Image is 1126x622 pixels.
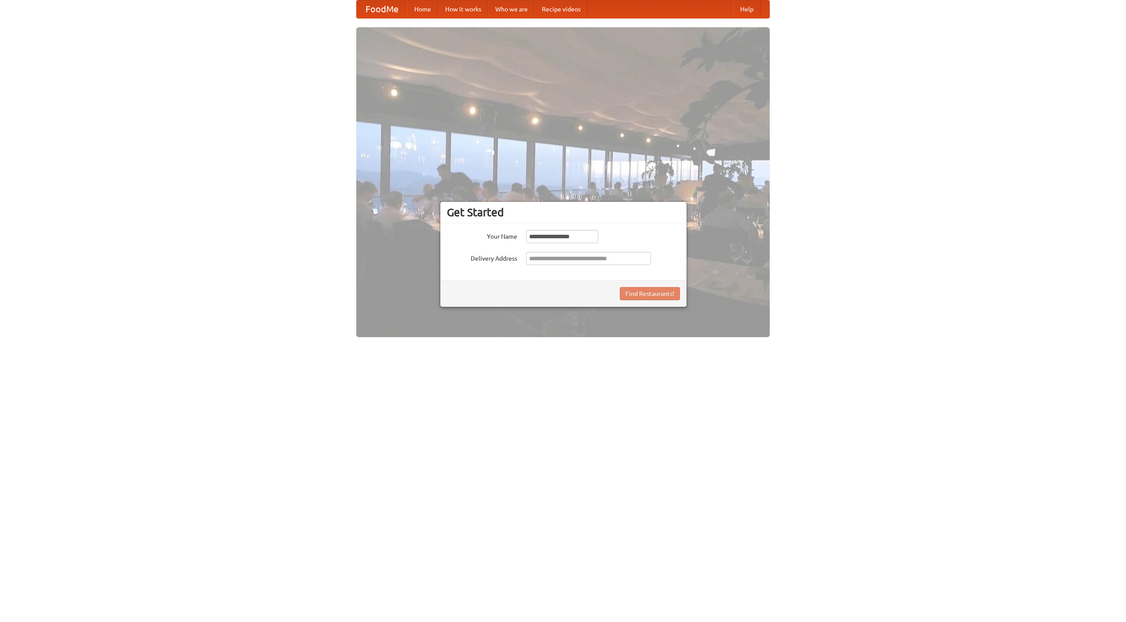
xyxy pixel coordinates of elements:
a: Help [733,0,760,18]
button: Find Restaurants! [620,287,680,300]
a: Recipe videos [535,0,588,18]
a: Home [407,0,438,18]
a: Who we are [488,0,535,18]
label: Delivery Address [447,252,517,263]
label: Your Name [447,230,517,241]
a: How it works [438,0,488,18]
a: FoodMe [357,0,407,18]
h3: Get Started [447,206,680,219]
